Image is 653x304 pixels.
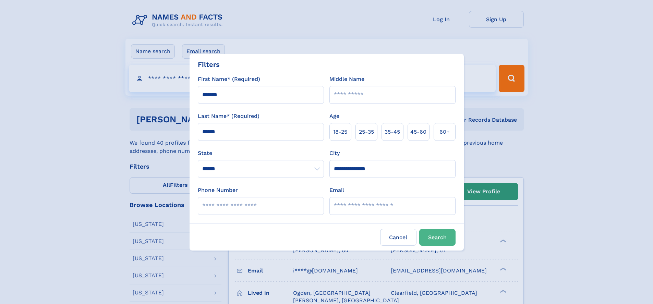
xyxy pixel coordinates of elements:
[329,112,339,120] label: Age
[198,186,238,194] label: Phone Number
[198,59,220,70] div: Filters
[410,128,426,136] span: 45‑60
[329,149,340,157] label: City
[419,229,456,246] button: Search
[198,112,259,120] label: Last Name* (Required)
[198,149,324,157] label: State
[333,128,347,136] span: 18‑25
[198,75,260,83] label: First Name* (Required)
[329,186,344,194] label: Email
[385,128,400,136] span: 35‑45
[380,229,416,246] label: Cancel
[329,75,364,83] label: Middle Name
[439,128,450,136] span: 60+
[359,128,374,136] span: 25‑35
